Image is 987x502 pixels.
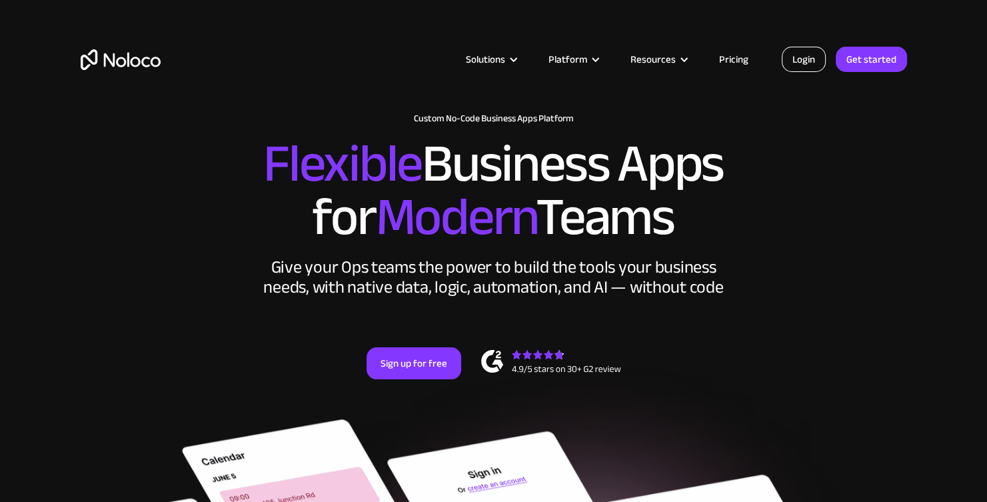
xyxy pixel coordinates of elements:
[81,137,907,244] h2: Business Apps for Teams
[466,51,505,68] div: Solutions
[263,114,422,213] span: Flexible
[614,51,702,68] div: Resources
[449,51,532,68] div: Solutions
[261,257,727,297] div: Give your Ops teams the power to build the tools your business needs, with native data, logic, au...
[367,347,461,379] a: Sign up for free
[630,51,676,68] div: Resources
[375,167,536,267] span: Modern
[782,47,826,72] a: Login
[81,49,161,70] a: home
[836,47,907,72] a: Get started
[532,51,614,68] div: Platform
[702,51,765,68] a: Pricing
[548,51,587,68] div: Platform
